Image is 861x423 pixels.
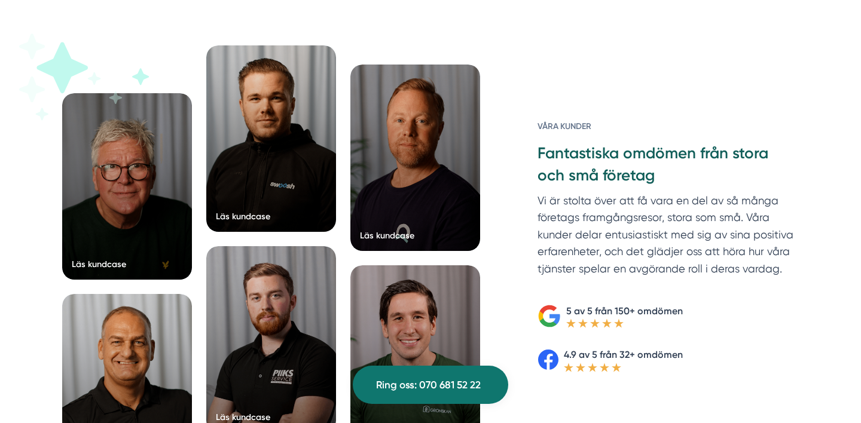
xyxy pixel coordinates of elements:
a: Läs kundcase [62,93,192,280]
p: 5 av 5 från 150+ omdömen [566,304,683,318]
p: Vi är stolta över att få vara en del av så många företags framgångsresor, stora som små. Våra kun... [538,192,799,283]
a: Ring oss: 070 681 52 22 [353,366,508,404]
h3: Fantastiska omdömen från stora och små företag [538,143,799,192]
p: 4.9 av 5 från 32+ omdömen [564,347,683,362]
h6: Våra kunder [538,120,799,143]
a: Läs kundcase [350,65,480,251]
div: Läs kundcase [216,210,270,222]
a: Läs kundcase [206,45,336,232]
div: Läs kundcase [360,229,414,241]
div: Läs kundcase [72,258,126,270]
div: Läs kundcase [216,411,270,423]
span: Ring oss: 070 681 52 22 [376,377,481,393]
